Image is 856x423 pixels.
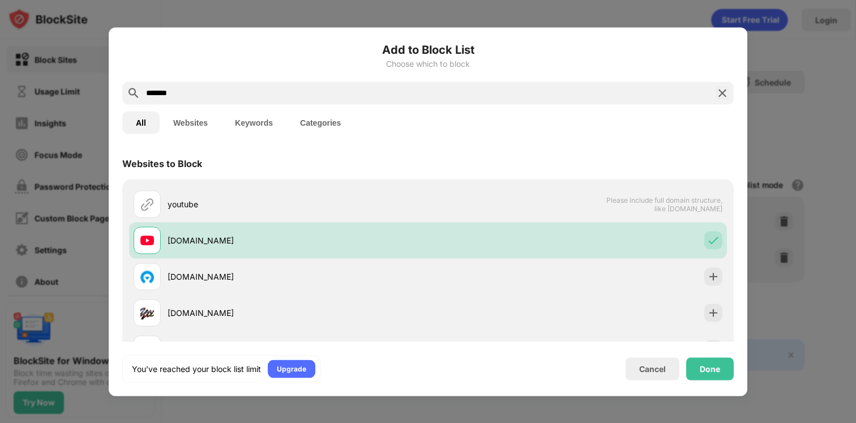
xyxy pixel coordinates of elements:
div: [DOMAIN_NAME] [168,271,428,283]
div: Choose which to block [122,59,734,68]
img: url.svg [140,197,154,211]
button: Categories [286,111,354,134]
h6: Add to Block List [122,41,734,58]
img: search-close [716,86,729,100]
span: Please include full domain structure, like [DOMAIN_NAME] [606,195,722,212]
button: All [122,111,160,134]
div: You’ve reached your block list limit [132,363,261,374]
div: [DOMAIN_NAME] [168,307,428,319]
div: [DOMAIN_NAME] [168,234,428,246]
div: youtube [168,198,428,210]
img: search.svg [127,86,140,100]
div: Cancel [639,364,666,374]
img: favicons [140,306,154,319]
img: favicons [140,270,154,283]
img: favicons [140,233,154,247]
button: Websites [160,111,221,134]
div: Upgrade [277,363,306,374]
div: Websites to Block [122,157,202,169]
div: Done [700,364,720,373]
button: Keywords [221,111,286,134]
